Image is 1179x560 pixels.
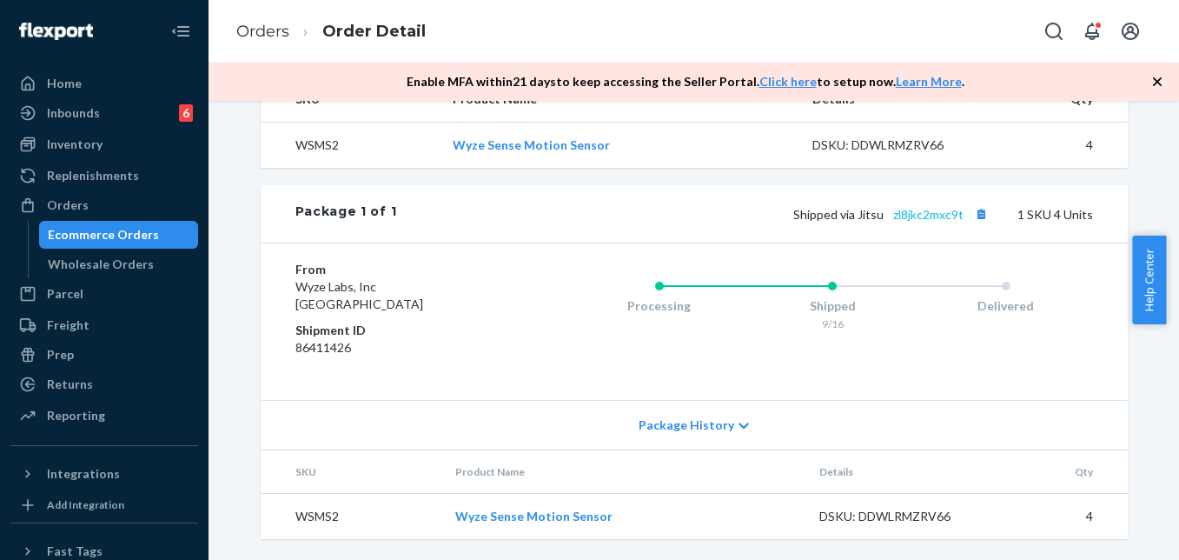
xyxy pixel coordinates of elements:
div: Parcel [47,285,83,303]
div: Package 1 of 1 [295,203,397,225]
div: Inventory [47,136,103,153]
td: 4 [989,123,1127,169]
a: Orders [236,22,289,41]
div: Ecommerce Orders [48,226,159,243]
div: Inbounds [47,104,100,122]
div: DSKU: DDWLRMZRV66 [812,137,976,154]
ol: breadcrumbs [222,6,440,57]
a: Parcel [10,280,198,308]
th: Details [805,450,997,494]
div: Replenishments [47,167,139,184]
a: Freight [10,311,198,339]
div: Add Integration [47,497,124,512]
a: zl8jkc2mxc9t [893,207,964,222]
a: Inventory [10,130,198,158]
div: Freight [47,317,89,334]
a: Home [10,70,198,97]
a: Orders [10,191,198,219]
div: Prep [47,346,74,363]
button: Open notifications [1075,14,1109,49]
div: 6 [179,104,193,122]
a: Wholesale Orders [39,250,199,278]
div: Processing [573,297,746,315]
td: WSMS2 [261,494,441,540]
div: Returns [47,376,93,393]
a: Replenishments [10,162,198,190]
a: Add Integration [10,495,198,516]
a: Inbounds6 [10,99,198,127]
dd: 86411426 [295,339,503,357]
div: Orders [47,197,89,214]
button: Open Search Box [1037,14,1071,49]
a: Click here [759,74,817,89]
div: DSKU: DDWLRMZRV66 [819,508,983,525]
a: Wyze Sense Motion Sensor [455,509,613,523]
a: Ecommerce Orders [39,221,199,249]
th: Product Name [441,450,805,494]
dt: Shipment ID [295,322,503,339]
a: Prep [10,341,198,369]
span: Package History [639,417,734,434]
button: Integrations [10,460,198,488]
dt: From [295,261,503,278]
th: Qty [996,450,1127,494]
span: Wyze Labs, Inc [GEOGRAPHIC_DATA] [295,279,423,311]
a: Learn More [896,74,962,89]
a: Order Detail [322,22,426,41]
div: Reporting [47,407,105,424]
th: SKU [261,450,441,494]
a: Wyze Sense Motion Sensor [453,137,610,152]
div: Home [47,75,82,92]
button: Help Center [1132,236,1166,324]
img: Flexport logo [19,23,93,40]
button: Open account menu [1113,14,1148,49]
button: Copy tracking number [970,203,993,225]
span: Shipped via Jitsu [793,207,993,222]
a: Reporting [10,402,198,430]
div: Delivered [919,297,1093,315]
div: Wholesale Orders [48,256,154,273]
td: 4 [996,494,1127,540]
div: Integrations [47,465,120,483]
div: 9/16 [745,317,919,331]
td: WSMS2 [261,123,440,169]
button: Close Navigation [163,14,198,49]
div: 1 SKU 4 Units [396,203,1092,225]
div: Fast Tags [47,543,103,560]
a: Returns [10,370,198,398]
p: Enable MFA within 21 days to keep accessing the Seller Portal. to setup now. . [407,73,964,90]
div: Shipped [745,297,919,315]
